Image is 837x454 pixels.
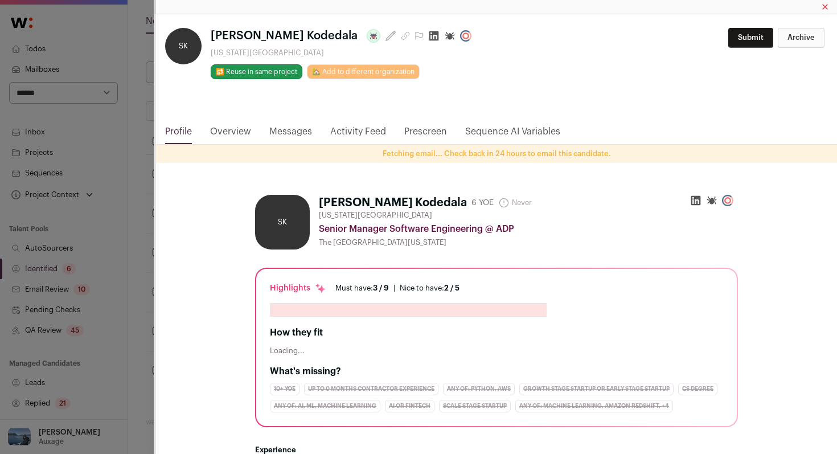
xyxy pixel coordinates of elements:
[400,284,459,293] div: Nice to have:
[255,195,310,250] div: SK
[156,149,837,158] p: Fetching email... Check back in 24 hours to email this candidate.
[778,28,824,48] button: Archive
[270,365,723,378] h2: What's missing?
[165,28,202,64] div: SK
[728,28,773,48] button: Submit
[498,197,532,208] span: Never
[211,64,302,79] button: 🔂 Reuse in same project
[270,383,299,395] div: 10+ YOE
[211,48,476,58] div: [US_STATE][GEOGRAPHIC_DATA]
[443,383,515,395] div: Any of: Python, AWS
[471,197,494,208] div: 6 YOE
[444,284,459,292] span: 2 / 5
[465,125,560,144] a: Sequence AI Variables
[404,125,447,144] a: Prescreen
[319,211,432,220] span: [US_STATE][GEOGRAPHIC_DATA]
[270,283,326,294] div: Highlights
[319,222,738,236] div: Senior Manager Software Engineering @ ADP
[270,400,380,412] div: Any of: AI, ML, Machine Learning
[211,28,358,44] span: [PERSON_NAME] Kodedala
[270,346,723,355] div: Loading...
[210,125,251,144] a: Overview
[678,383,717,395] div: CS degree
[270,326,723,340] h2: How they fit
[269,125,312,144] a: Messages
[330,125,386,144] a: Activity Feed
[304,383,438,395] div: up to 0 months contractor experience
[373,284,389,292] span: 3 / 9
[439,400,511,412] div: Scale Stage Startup
[335,284,459,293] ul: |
[319,195,467,211] h1: [PERSON_NAME] Kodedala
[307,64,420,79] a: 🏡 Add to different organization
[319,238,738,247] div: The [GEOGRAPHIC_DATA][US_STATE]
[385,400,434,412] div: AI or Fintech
[165,125,192,144] a: Profile
[335,284,389,293] div: Must have:
[515,400,673,412] div: Any of: Machine Learning, Amazon Redshift, +4
[519,383,674,395] div: Growth Stage Startup or Early Stage Startup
